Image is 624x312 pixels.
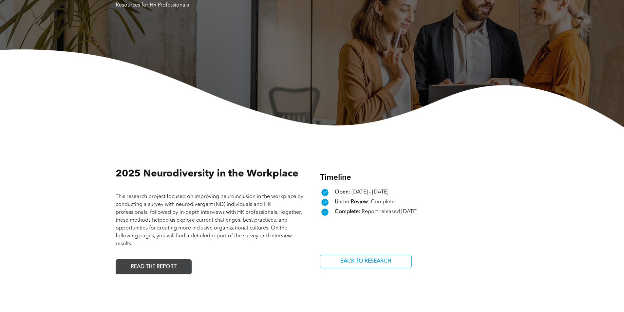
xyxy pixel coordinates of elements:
[320,255,412,268] a: BACK TO RESEARCH
[338,255,393,268] span: BACK TO RESEARCH
[320,174,351,182] span: Timeline
[335,190,350,195] span: Open:
[116,194,303,247] span: This research project focused on improving neuroinclusion in the workplace by conducting a survey...
[116,3,189,8] span: Resources for HR Professionals
[335,209,360,214] span: Complete:
[362,209,418,214] span: Report released [DATE]
[128,261,179,273] span: READ THE REPORT
[116,169,298,179] span: 2025 Neurodiversity in the Workplace
[116,259,192,274] a: READ THE REPORT
[371,199,395,205] span: Complete
[335,199,369,205] span: Under Review:
[351,190,388,195] span: [DATE] - [DATE]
